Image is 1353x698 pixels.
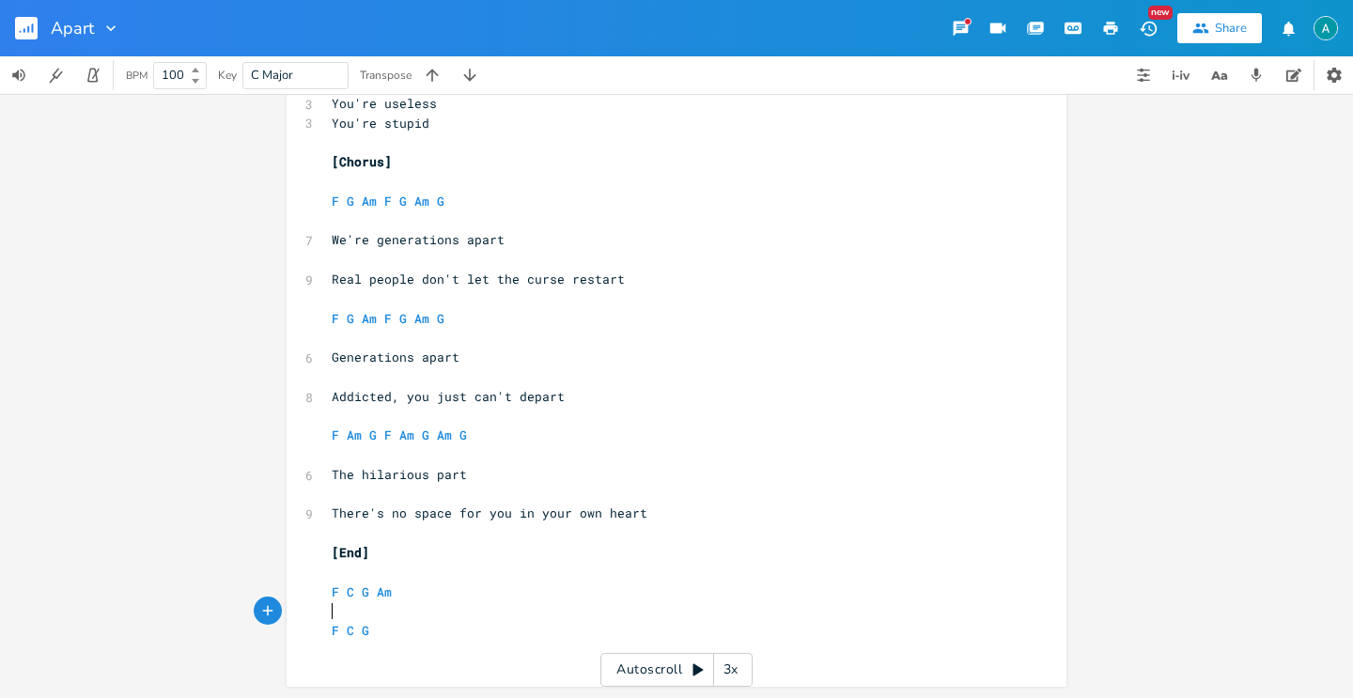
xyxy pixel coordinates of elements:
span: F [332,583,339,600]
div: Autoscroll [600,653,753,687]
span: Am [362,310,377,327]
span: G [362,583,369,600]
span: F [332,310,339,327]
span: G [347,310,354,327]
span: F [332,427,339,443]
span: Generations apart [332,349,459,365]
span: F [384,193,392,209]
button: New [1129,11,1167,45]
div: 3x [714,653,748,687]
span: [Chorus] [332,153,392,170]
span: G [437,310,444,327]
span: You're useless [332,95,437,112]
span: [End] [332,544,369,561]
span: Apart [51,20,94,37]
span: You're stupid [332,115,429,132]
span: Am [414,193,429,209]
div: Key [218,70,237,81]
div: Transpose [360,70,412,81]
span: Real people don't let the curse restart [332,271,625,287]
img: Alex [1314,16,1338,40]
span: G [369,427,377,443]
span: Am [377,583,392,600]
span: C Major [251,67,293,84]
div: New [1148,6,1173,20]
span: F [384,427,392,443]
span: Am [362,193,377,209]
span: C [347,622,354,639]
span: G [399,193,407,209]
span: Addicted, you just can't depart [332,388,565,405]
span: G [362,622,369,639]
div: BPM [126,70,148,81]
span: Am [399,427,414,443]
span: G [459,427,467,443]
span: G [399,310,407,327]
button: Share [1177,13,1262,43]
span: The hilarious part [332,466,467,483]
span: We're generations apart [332,231,505,248]
span: Am [437,427,452,443]
div: Share [1215,20,1247,37]
span: G [422,427,429,443]
span: G [347,193,354,209]
span: F [332,622,339,639]
span: C [347,583,354,600]
span: G [437,193,444,209]
span: Am [414,310,429,327]
span: F [384,310,392,327]
span: There's no space for you in your own heart [332,504,647,521]
span: Am [347,427,362,443]
span: F [332,193,339,209]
